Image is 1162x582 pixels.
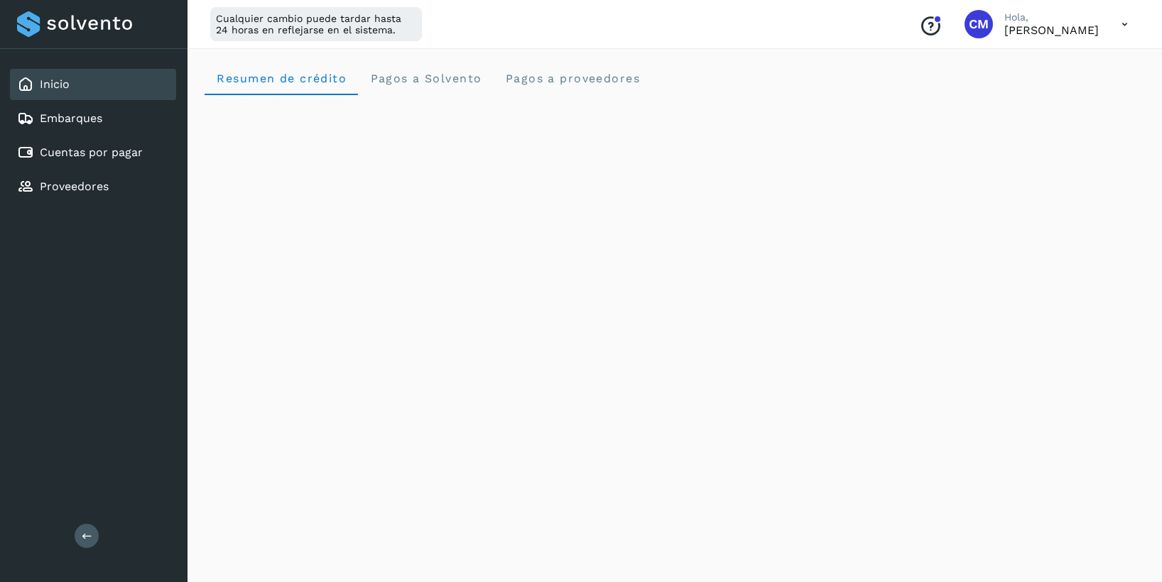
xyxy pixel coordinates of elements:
[10,103,176,134] div: Embarques
[40,77,70,91] a: Inicio
[504,72,640,85] span: Pagos a proveedores
[216,72,347,85] span: Resumen de crédito
[1004,23,1099,37] p: Cynthia Mendoza
[210,7,422,41] div: Cualquier cambio puede tardar hasta 24 horas en reflejarse en el sistema.
[10,137,176,168] div: Cuentas por pagar
[1004,11,1099,23] p: Hola,
[10,69,176,100] div: Inicio
[40,145,143,159] a: Cuentas por pagar
[40,111,102,125] a: Embarques
[10,171,176,202] div: Proveedores
[369,72,482,85] span: Pagos a Solvento
[40,180,109,193] a: Proveedores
